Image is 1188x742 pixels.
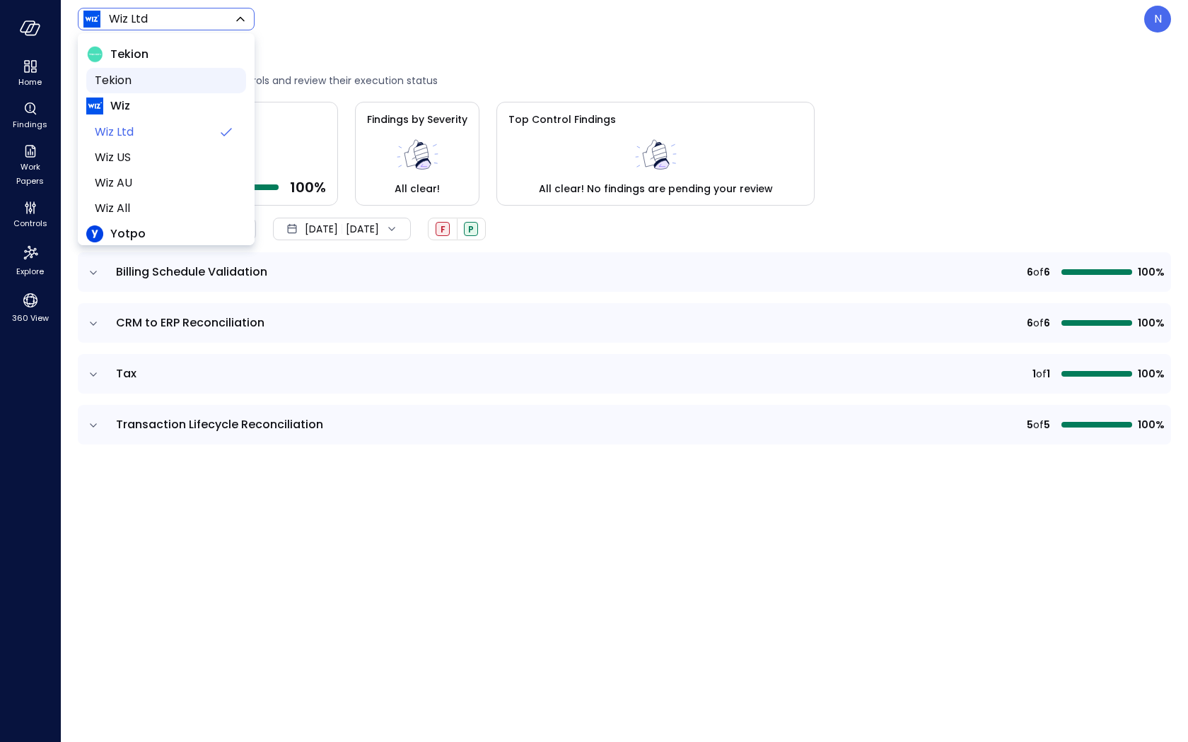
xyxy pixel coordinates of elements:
[86,145,246,170] li: Wiz US
[86,68,246,93] li: Tekion
[95,72,235,89] span: Tekion
[86,46,103,63] img: Tekion
[95,200,235,217] span: Wiz All
[86,170,246,196] li: Wiz AU
[110,46,148,63] span: Tekion
[95,124,212,141] span: Wiz Ltd
[110,98,130,114] span: Wiz
[86,196,246,221] li: Wiz All
[95,149,235,166] span: Wiz US
[86,225,103,242] img: Yotpo
[95,175,235,192] span: Wiz AU
[110,225,146,242] span: Yotpo
[86,98,103,114] img: Wiz
[86,119,246,145] li: Wiz Ltd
